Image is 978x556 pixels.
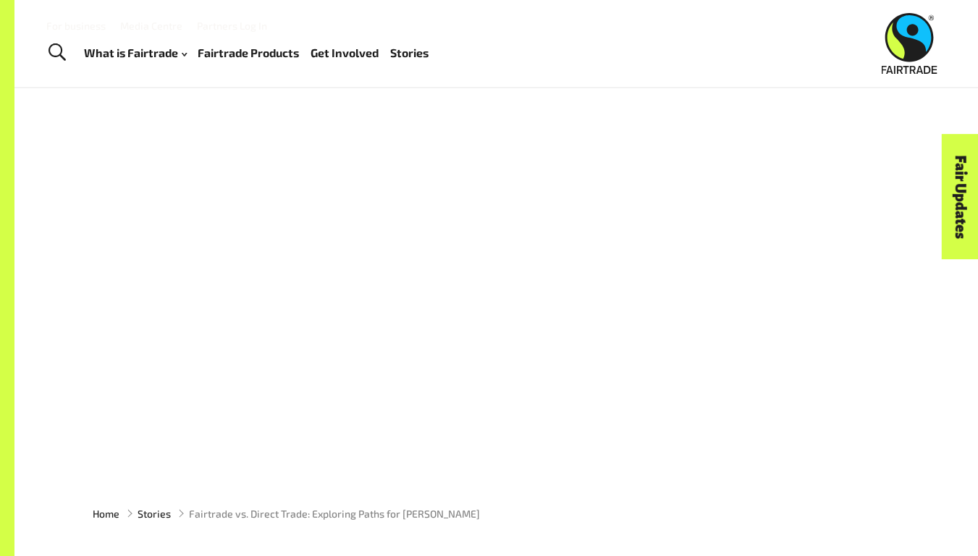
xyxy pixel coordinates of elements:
a: What is Fairtrade [84,43,187,64]
a: Partners Log In [197,20,267,32]
a: Media Centre [120,20,182,32]
a: Stories [138,506,171,521]
a: Get Involved [311,43,379,64]
a: Home [93,506,119,521]
a: Stories [390,43,429,64]
a: For business [46,20,106,32]
span: Fairtrade vs. Direct Trade: Exploring Paths for [PERSON_NAME] [189,506,480,521]
img: Fairtrade Australia New Zealand logo [882,13,937,74]
a: Fairtrade Products [198,43,299,64]
a: Toggle Search [39,35,75,71]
